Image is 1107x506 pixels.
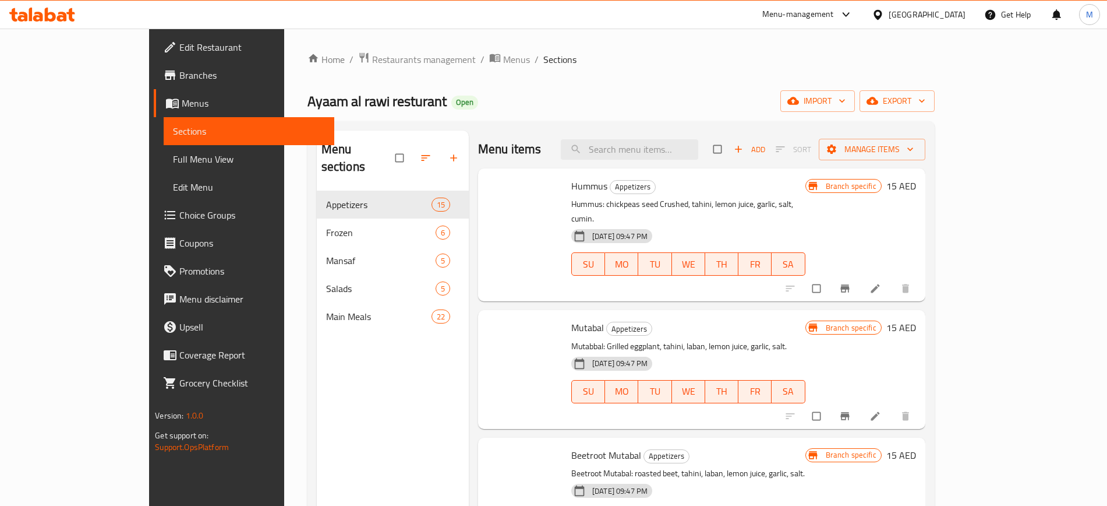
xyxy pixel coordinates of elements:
span: M [1086,8,1093,21]
span: import [790,94,846,108]
div: items [432,198,450,212]
a: Branches [154,61,334,89]
div: [GEOGRAPHIC_DATA] [889,8,965,21]
span: Select section first [768,140,819,159]
div: Salads5 [317,275,469,303]
div: Appetizers15 [317,191,469,219]
a: Grocery Checklist [154,369,334,397]
div: Main Meals22 [317,303,469,331]
span: FR [743,256,767,273]
span: [DATE] 09:47 PM [588,486,652,497]
a: Restaurants management [358,52,476,67]
div: Appetizers [643,449,689,463]
span: SU [577,383,600,400]
span: Hummus [571,177,607,195]
span: 5 [436,283,450,294]
span: Grocery Checklist [179,376,324,390]
span: Salads [326,282,436,296]
span: 5 [436,255,450,266]
span: export [869,94,925,108]
span: 22 [432,311,450,322]
span: Branch specific [821,449,881,461]
span: MO [610,256,634,273]
p: Beetroot Mutabal: roasted beet, tahini, laban, lemon juice, garlic, salt. [571,466,805,481]
span: Branch specific [821,322,881,333]
div: Mansaf [326,254,436,268]
button: SA [772,380,805,403]
a: Edit menu item [869,283,883,294]
a: Sections [164,117,334,145]
a: Edit Restaurant [154,33,334,61]
li: / [349,52,353,66]
span: Menu disclaimer [179,292,324,306]
a: Coverage Report [154,341,334,369]
span: FR [743,383,767,400]
span: TU [643,256,667,273]
span: Select all sections [388,147,413,169]
span: Select to update [805,277,830,300]
button: delete [893,276,921,301]
p: Mutabbal: Grilled eggplant, tahini, laban, lemon juice, garlic, salt. [571,339,805,354]
a: Upsell [154,313,334,341]
span: Manage items [828,142,916,157]
span: [DATE] 09:47 PM [588,358,652,369]
span: Frozen [326,226,436,240]
span: Add item [731,140,768,159]
span: Appetizers [607,322,652,336]
div: Menu-management [762,8,834,22]
span: Select section [706,138,731,160]
button: TU [638,380,671,403]
span: Main Meals [326,310,432,324]
button: Manage items [819,139,925,160]
a: Menus [154,89,334,117]
span: Open [451,97,478,107]
button: Add [731,140,768,159]
button: Branch-specific-item [832,276,860,301]
button: TH [705,380,738,403]
span: TH [710,256,734,273]
span: Full Menu View [173,152,324,166]
span: SA [776,256,800,273]
button: delete [893,403,921,429]
h2: Menu sections [321,140,395,175]
span: SU [577,256,600,273]
h6: 15 AED [886,447,916,463]
button: TU [638,252,671,276]
span: 1.0.0 [186,408,204,423]
a: Edit menu item [869,410,883,422]
input: search [561,139,698,160]
button: WE [672,252,705,276]
button: FR [738,380,772,403]
h6: 15 AED [886,178,916,194]
span: Branches [179,68,324,82]
p: Hummus: chickpeas seed Crushed, tahini, lemon juice, garlic, salt, cumin. [571,197,805,226]
span: Edit Menu [173,180,324,194]
span: Sort sections [413,145,441,171]
div: Frozen6 [317,219,469,247]
h6: 15 AED [886,319,916,336]
span: MO [610,383,634,400]
span: Select to update [805,405,830,427]
span: WE [677,383,701,400]
span: Coverage Report [179,348,324,362]
span: Appetizers [644,449,689,463]
a: Menus [489,52,530,67]
span: Appetizers [610,180,655,194]
div: items [436,282,450,296]
nav: Menu sections [317,186,469,335]
button: import [780,90,855,112]
button: Branch-specific-item [832,403,860,429]
button: WE [672,380,705,403]
span: Menus [182,96,324,110]
button: FR [738,252,772,276]
span: Promotions [179,264,324,278]
span: TH [710,383,734,400]
button: TH [705,252,738,276]
span: Branch specific [821,181,881,192]
span: Mutabal [571,319,604,336]
span: Sections [173,124,324,138]
span: Restaurants management [372,52,476,66]
div: items [436,226,450,240]
button: SU [571,252,605,276]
